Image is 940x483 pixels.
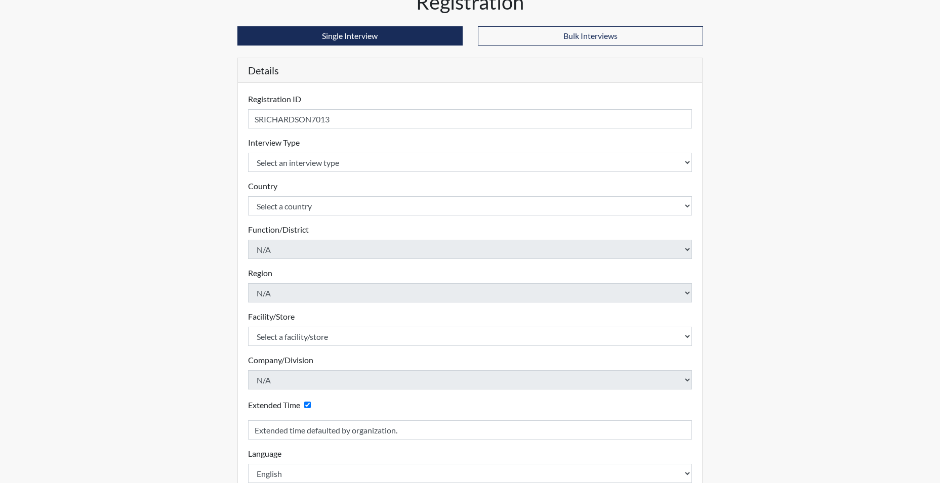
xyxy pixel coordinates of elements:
input: Insert a Registration ID, which needs to be a unique alphanumeric value for each interviewee [248,109,692,128]
label: Registration ID [248,93,301,105]
input: Reason for Extension [248,420,692,440]
label: Region [248,267,272,279]
label: Function/District [248,224,309,236]
h5: Details [238,58,703,83]
button: Bulk Interviews [478,26,703,46]
button: Single Interview [237,26,463,46]
label: Facility/Store [248,311,295,323]
label: Country [248,180,277,192]
label: Extended Time [248,399,300,411]
label: Interview Type [248,137,300,149]
label: Language [248,448,281,460]
div: Checking this box will provide the interviewee with an accomodation of extra time to answer each ... [248,398,315,412]
label: Company/Division [248,354,313,366]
